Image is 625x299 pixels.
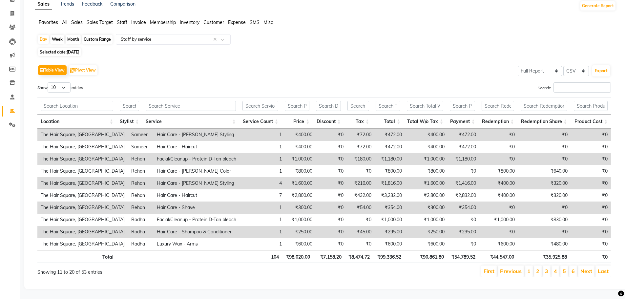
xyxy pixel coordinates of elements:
[347,153,375,165] td: ₹180.00
[479,165,518,177] td: ₹800.00
[154,238,243,250] td: Luxury Wax - Arms
[128,202,154,214] td: Rehan
[37,214,128,226] td: The Hair Square, [GEOGRAPHIC_DATA]
[316,189,346,202] td: ₹0
[128,153,154,165] td: Rehan
[375,189,406,202] td: ₹3,232.00
[154,189,243,202] td: Hair Care - Haircut
[239,115,281,129] th: Service Count: activate to sort column ascending
[479,226,518,238] td: ₹0
[448,141,479,153] td: ₹472.00
[479,153,518,165] td: ₹0
[243,177,285,189] td: 4
[598,268,609,274] a: Last
[154,177,243,189] td: Hair Care - [PERSON_NAME] Styling
[243,214,285,226] td: 1
[407,101,443,111] input: Search Total W/o Tax
[375,141,406,153] td: ₹472.00
[263,19,273,25] span: Misc
[128,238,154,250] td: Radha
[376,101,400,111] input: Search Total
[448,165,479,177] td: ₹0
[571,189,611,202] td: ₹0
[375,165,406,177] td: ₹800.00
[347,226,375,238] td: ₹45.00
[285,202,316,214] td: ₹300.00
[243,226,285,238] td: 1
[447,250,479,263] th: ₹54,789.52
[228,19,246,25] span: Expense
[243,189,285,202] td: 7
[62,19,67,25] span: All
[154,165,243,177] td: Hair Care - [PERSON_NAME] Color
[128,214,154,226] td: Radha
[448,238,479,250] td: ₹0
[285,177,316,189] td: ₹1,600.00
[592,65,610,76] button: Export
[41,101,113,111] input: Search Location
[180,19,199,25] span: Inventory
[285,226,316,238] td: ₹250.00
[128,189,154,202] td: Rehan
[518,226,571,238] td: ₹0
[316,129,346,141] td: ₹0
[142,115,239,129] th: Service: activate to sort column ascending
[448,129,479,141] td: ₹472.00
[518,238,571,250] td: ₹480.00
[128,226,154,238] td: Radha
[405,238,448,250] td: ₹600.00
[316,214,346,226] td: ₹0
[82,35,113,44] div: Custom Range
[521,101,567,111] input: Search Redemption Share
[70,68,75,73] img: pivot.png
[447,115,478,129] th: Payment: activate to sort column ascending
[375,238,406,250] td: ₹600.00
[405,141,448,153] td: ₹400.00
[375,214,406,226] td: ₹1,000.00
[518,153,571,165] td: ₹0
[572,268,575,274] a: 6
[574,101,608,111] input: Search Product Cost
[405,129,448,141] td: ₹400.00
[243,153,285,165] td: 1
[313,115,344,129] th: Discount: activate to sort column ascending
[60,1,74,7] a: Trends
[128,165,154,177] td: Rehan
[347,189,375,202] td: ₹432.00
[375,226,406,238] td: ₹295.00
[448,202,479,214] td: ₹354.00
[347,202,375,214] td: ₹54.00
[405,214,448,226] td: ₹1,000.00
[518,202,571,214] td: ₹0
[285,238,316,250] td: ₹600.00
[518,189,571,202] td: ₹320.00
[71,19,83,25] span: Sales
[316,226,346,238] td: ₹0
[131,19,146,25] span: Invoice
[150,19,176,25] span: Membership
[345,250,373,263] th: ₹8,474.72
[375,129,406,141] td: ₹472.00
[285,129,316,141] td: ₹400.00
[405,153,448,165] td: ₹1,000.00
[37,153,128,165] td: The Hair Square, [GEOGRAPHIC_DATA]
[281,115,313,129] th: Price: activate to sort column ascending
[154,226,243,238] td: Hair Care - Shampoo & Conditioner
[545,268,548,274] a: 3
[538,82,611,93] label: Search:
[313,250,345,263] th: ₹7,158.20
[450,101,475,111] input: Search Payment
[347,214,375,226] td: ₹0
[448,189,479,202] td: ₹2,832.00
[482,101,514,111] input: Search Redemption
[243,202,285,214] td: 1
[242,101,278,111] input: Search Service Count
[37,226,128,238] td: The Hair Square, [GEOGRAPHIC_DATA]
[347,141,375,153] td: ₹72.00
[37,82,83,93] label: Show entries
[479,177,518,189] td: ₹400.00
[405,177,448,189] td: ₹1,600.00
[154,202,243,214] td: Hair Care - Shave
[128,177,154,189] td: Rehan
[448,214,479,226] td: ₹0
